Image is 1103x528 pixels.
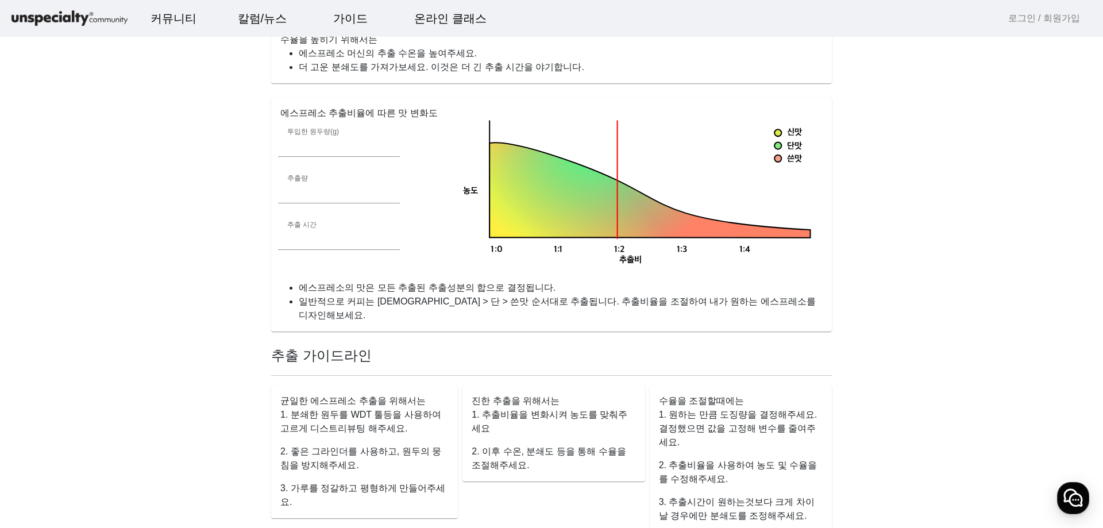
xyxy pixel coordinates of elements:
[299,295,823,322] li: 일반적으로 커피는 [DEMOGRAPHIC_DATA] > 단 > 쓴맛 순서대로 추출됩니다. 추출비율을 조절하여 내가 원하는 에스프레소를 디자인해보세요.
[3,364,76,393] a: 홈
[105,382,119,391] span: 대화
[36,381,43,391] span: 홈
[299,60,823,74] li: 더 고운 분쇄도를 가져가보세요. 이것은 더 긴 추출 시간을 야기합니다.
[659,408,823,449] p: 1. 원하는 만큼 도징량을 결정해주세요. 결정했으면 값을 고정해 변수를 줄여주세요.
[280,106,438,120] mat-card-title: 에스프레소 추출비율에 따른 맛 변화도
[280,445,449,472] p: 2. 좋은 그라인더를 사용하고, 원두의 뭉침을 방지해주세요.
[9,9,130,29] img: logo
[659,495,823,523] p: 3. 추출시간이 원하는것보다 크게 차이날 경우에만 분쇄도를 조정해주세요.
[619,255,642,266] tspan: 추출비
[287,128,339,135] mat-label: 투입한 원두량(g)
[299,47,823,60] li: 에스프레소 머신의 추출 수온을 높여주세요.
[659,394,744,408] mat-card-title: 수율을 조절할때에는
[677,244,687,255] tspan: 1:3
[287,174,308,182] mat-label: 추출량
[739,244,750,255] tspan: 1:4
[324,3,377,34] a: 가이드
[464,186,479,196] tspan: 농도
[787,128,802,138] tspan: 신맛
[271,345,832,366] h2: 추출 가이드라인
[405,3,496,34] a: 온라인 클래스
[229,3,296,34] a: 칼럼/뉴스
[472,394,560,408] mat-card-title: 진한 추출을 위해서는
[76,364,148,393] a: 대화
[554,244,563,255] tspan: 1:1
[472,445,635,472] p: 2. 이후 수온, 분쇄도 등을 통해 수율을 조절해주세요.
[280,481,449,509] p: 3. 가루를 정갈하고 평형하게 만들어주세요.
[659,458,823,486] p: 2. 추출비율을 사용하여 농도 및 수율을를 수정해주세요.
[614,244,624,255] tspan: 1:2
[148,364,221,393] a: 설정
[280,394,426,408] mat-card-title: 균일한 에스프레소 추출을 위해서는
[178,381,191,391] span: 설정
[299,281,823,295] li: 에스프레소의 맛은 모든 추출된 추출성분의 합으로 결정됩니다.
[787,153,802,164] tspan: 쓴맛
[1008,11,1080,25] a: 로그인 / 회원가입
[141,3,206,34] a: 커뮤니티
[472,408,635,435] p: 1. 추출비율을 변화시켜 농도를 맞춰주세요
[491,244,503,255] tspan: 1:0
[287,221,317,228] mat-label: 추출 시간
[787,141,802,152] tspan: 단맛
[280,408,449,435] p: 1. 분쇄한 원두를 WDT 툴등을 사용하여 고르게 디스트리뷰팅 해주세요.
